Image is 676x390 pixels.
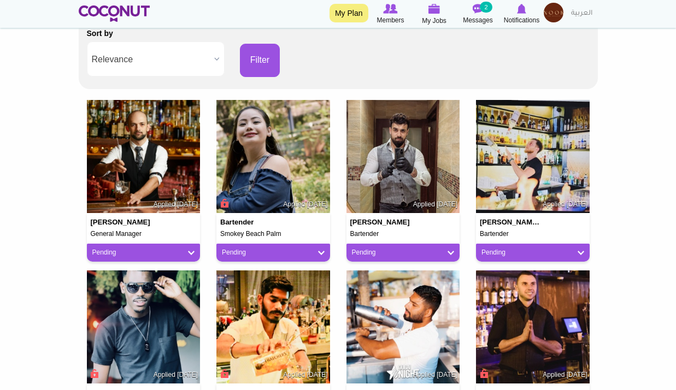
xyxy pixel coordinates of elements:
[220,231,326,238] h5: Smokey Beach Palm
[473,4,484,14] img: Messages
[566,3,598,25] a: العربية
[87,100,201,214] img: Kostiantyn Lutskov's picture
[87,28,113,39] label: Sort by
[369,3,413,26] a: Browse Members Members
[478,368,488,379] span: Connect to Unlock the Profile
[240,44,280,77] button: Filter
[383,4,397,14] img: Browse Members
[87,270,201,384] img: Batsirai Daniel batsiraidaniels@gmail.com's picture
[91,218,154,226] h4: [PERSON_NAME]
[352,248,455,257] a: Pending
[89,368,99,379] span: Connect to Unlock the Profile
[350,218,414,226] h4: [PERSON_NAME]
[92,42,210,77] span: Relevance
[476,270,590,384] img: Sergey Karchebny's picture
[413,3,456,26] a: My Jobs My Jobs
[517,4,526,14] img: Notifications
[504,15,539,26] span: Notifications
[346,100,460,214] img: Saad Majed's picture
[500,3,544,26] a: Notifications Notifications
[216,100,330,214] img: Rupanjali Pegu's picture
[456,3,500,26] a: Messages Messages 2
[219,368,228,379] span: Connect to Unlock the Profile
[377,15,404,26] span: Members
[220,218,284,226] h4: Bartender
[350,231,456,238] h5: Bartender
[79,5,150,22] img: Home
[330,4,368,22] a: My Plan
[476,100,590,214] img: Giorgi Tsereteli's picture
[216,270,330,384] img: Akshay Thottathil's picture
[422,15,446,26] span: My Jobs
[91,231,197,238] h5: General Manager
[346,270,460,384] img: Nitin Chhibber's picture
[480,218,543,226] h4: [PERSON_NAME] [PERSON_NAME]
[480,231,586,238] h5: Bartender
[463,15,493,26] span: Messages
[92,248,195,257] a: Pending
[222,248,325,257] a: Pending
[480,2,492,13] small: 2
[219,198,228,209] span: Connect to Unlock the Profile
[481,248,584,257] a: Pending
[428,4,440,14] img: My Jobs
